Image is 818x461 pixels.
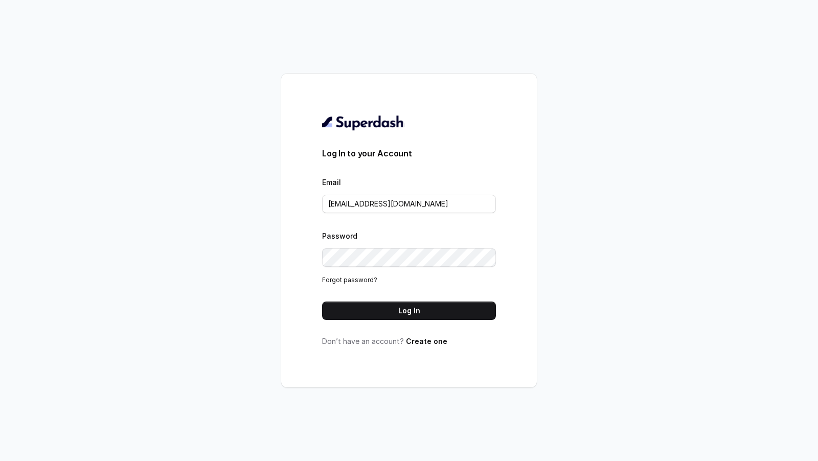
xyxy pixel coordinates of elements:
[322,114,404,131] img: light.svg
[322,178,341,187] label: Email
[322,336,496,347] p: Don’t have an account?
[322,147,496,159] h3: Log In to your Account
[322,232,357,240] label: Password
[322,276,377,284] a: Forgot password?
[322,195,496,213] input: youremail@example.com
[322,302,496,320] button: Log In
[406,337,447,345] a: Create one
